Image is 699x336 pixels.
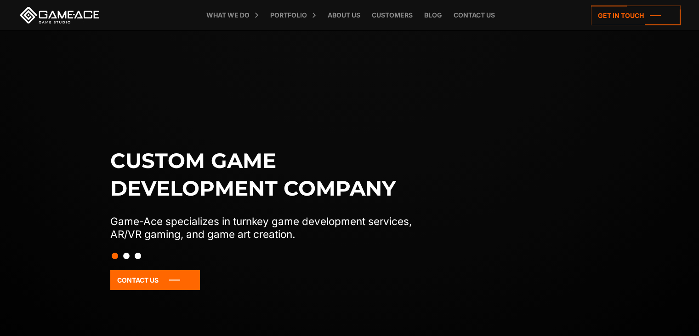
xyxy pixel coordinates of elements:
a: Contact Us [110,270,200,290]
button: Slide 1 [112,248,118,264]
button: Slide 2 [123,248,130,264]
p: Game-Ace specializes in turnkey game development services, AR/VR gaming, and game art creation. [110,215,431,241]
a: Get in touch [591,6,681,25]
h1: Custom game development company [110,147,431,202]
button: Slide 3 [135,248,141,264]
